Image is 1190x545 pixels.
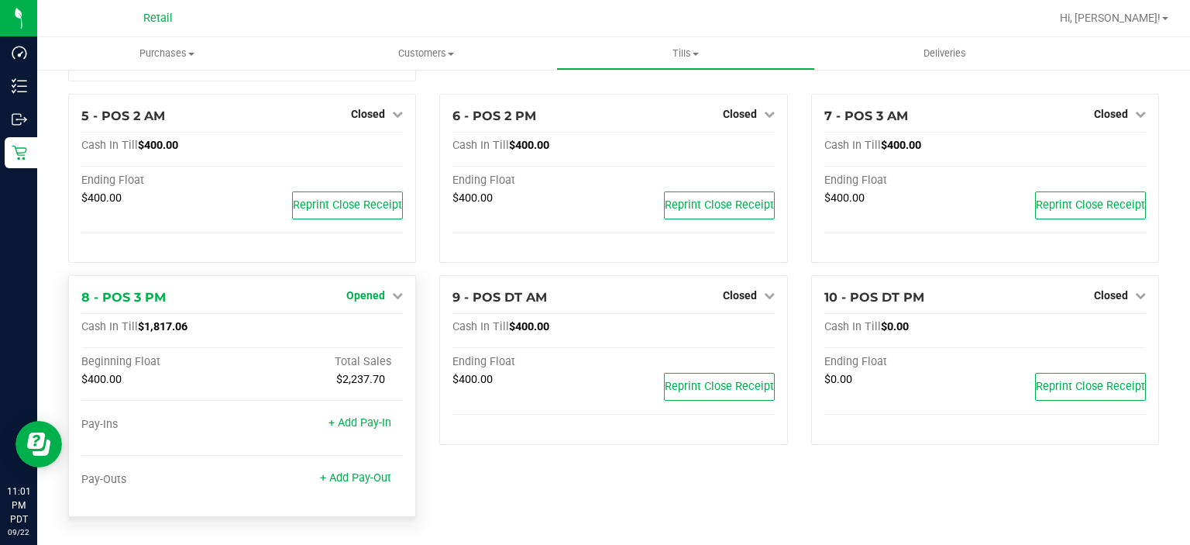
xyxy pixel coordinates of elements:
span: 9 - POS DT AM [452,290,547,305]
div: Ending Float [824,355,985,369]
span: Reprint Close Receipt [665,380,774,393]
span: Closed [723,108,757,120]
span: $400.00 [452,191,493,205]
a: Customers [297,37,556,70]
span: $0.00 [881,320,909,333]
span: 10 - POS DT PM [824,290,924,305]
span: $400.00 [452,373,493,386]
span: $400.00 [509,139,549,152]
span: Deliveries [903,47,987,60]
span: 6 - POS 2 PM [452,109,536,123]
span: Cash In Till [452,139,509,152]
span: Cash In Till [452,320,509,333]
inline-svg: Dashboard [12,45,27,60]
p: 09/22 [7,526,30,538]
span: Cash In Till [81,139,138,152]
span: 7 - POS 3 AM [824,109,908,123]
span: $1,817.06 [138,320,187,333]
span: Customers [297,47,555,60]
span: $400.00 [881,139,921,152]
span: Retail [143,12,173,25]
button: Reprint Close Receipt [1035,191,1146,219]
span: Cash In Till [824,320,881,333]
div: Total Sales [242,355,404,369]
span: Closed [723,289,757,302]
inline-svg: Retail [12,145,27,160]
button: Reprint Close Receipt [1035,373,1146,401]
span: $400.00 [81,191,122,205]
span: $400.00 [138,139,178,152]
div: Beginning Float [81,355,242,369]
span: Hi, [PERSON_NAME]! [1060,12,1161,24]
div: Pay-Ins [81,418,242,432]
span: $0.00 [824,373,852,386]
span: Cash In Till [81,320,138,333]
span: Opened [346,289,385,302]
span: Reprint Close Receipt [293,198,402,212]
button: Reprint Close Receipt [292,191,403,219]
span: 8 - POS 3 PM [81,290,166,305]
span: Cash In Till [824,139,881,152]
div: Ending Float [452,174,614,188]
span: Closed [351,108,385,120]
span: $2,237.70 [336,373,385,386]
inline-svg: Outbound [12,112,27,127]
a: Purchases [37,37,297,70]
span: Reprint Close Receipt [1036,198,1145,212]
div: Ending Float [824,174,985,188]
p: 11:01 PM PDT [7,485,30,526]
span: $400.00 [81,373,122,386]
button: Reprint Close Receipt [664,373,775,401]
a: + Add Pay-Out [320,471,391,485]
span: Closed [1094,289,1128,302]
div: Ending Float [452,355,614,369]
span: Reprint Close Receipt [1036,380,1145,393]
iframe: Resource center [15,421,62,467]
a: Deliveries [815,37,1075,70]
span: $400.00 [824,191,865,205]
div: Pay-Outs [81,473,242,487]
span: Tills [557,47,815,60]
span: Closed [1094,108,1128,120]
div: Ending Float [81,174,242,188]
a: + Add Pay-In [328,416,391,429]
span: 5 - POS 2 AM [81,109,165,123]
button: Reprint Close Receipt [664,191,775,219]
inline-svg: Inventory [12,78,27,94]
span: Reprint Close Receipt [665,198,774,212]
a: Tills [556,37,816,70]
span: Purchases [37,47,297,60]
span: $400.00 [509,320,549,333]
